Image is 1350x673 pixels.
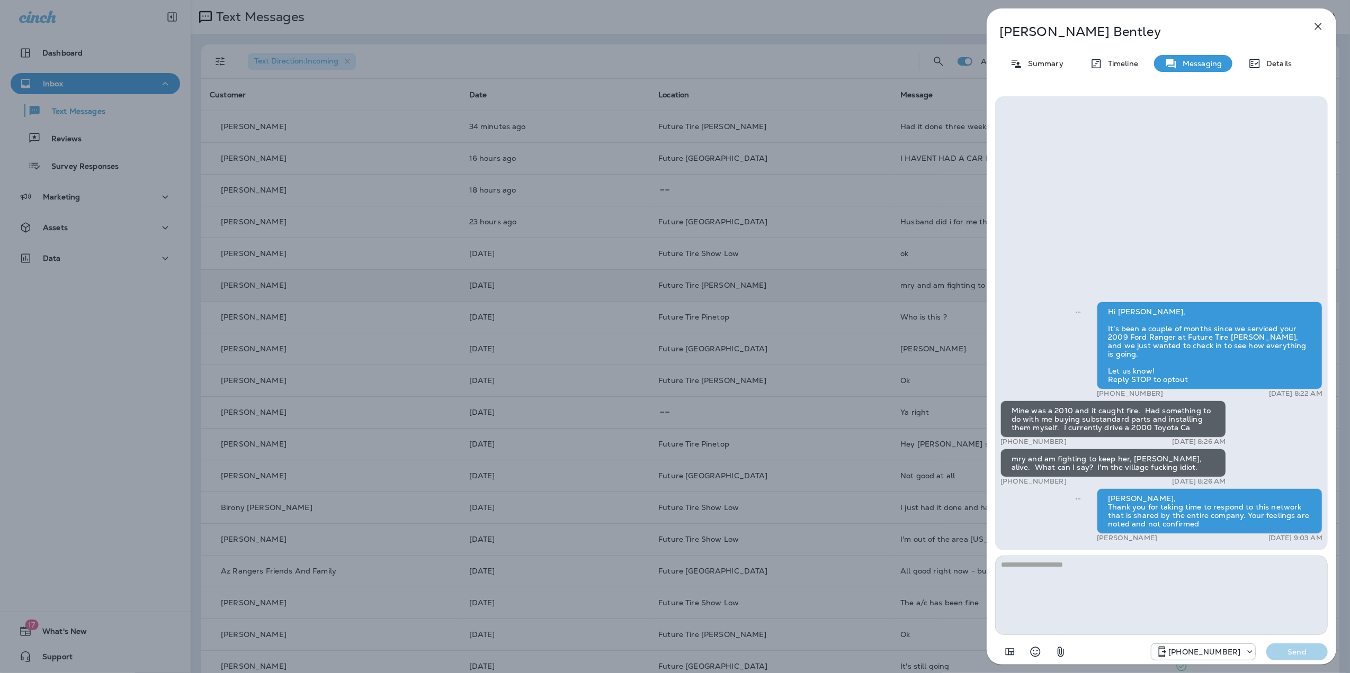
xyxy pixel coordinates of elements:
div: Hi [PERSON_NAME], It’s been a couple of months since we serviced your 2009 Ford Ranger at Future ... [1097,302,1322,389]
p: [PHONE_NUMBER] [1000,477,1067,486]
p: Timeline [1103,59,1138,68]
p: Summary [1023,59,1063,68]
p: [DATE] 8:26 AM [1173,477,1226,486]
span: Sent [1076,493,1081,503]
p: [PHONE_NUMBER] [1168,648,1240,656]
p: [PHONE_NUMBER] [1000,438,1067,446]
p: Messaging [1177,59,1222,68]
p: [DATE] 9:03 AM [1268,534,1322,542]
div: +1 (928) 232-1970 [1151,645,1255,658]
p: [PERSON_NAME] Bentley [999,24,1289,39]
p: Details [1261,59,1292,68]
div: Mine was a 2010 and it caught fire. Had something to do with me buying substandard parts and inst... [1000,401,1226,438]
button: Select an emoji [1025,641,1046,662]
p: [DATE] 8:26 AM [1173,438,1226,446]
button: Add in a premade template [999,641,1021,662]
div: mry and am fighting to keep her, [PERSON_NAME], alive. What can I say? I'm the village fucking id... [1000,449,1226,477]
span: Sent [1076,306,1081,316]
div: [PERSON_NAME], Thank you for taking time to respond to this network that is shared by the entire ... [1097,488,1322,534]
p: [DATE] 8:22 AM [1269,389,1322,398]
p: [PHONE_NUMBER] [1097,389,1163,398]
p: [PERSON_NAME] [1097,534,1157,542]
